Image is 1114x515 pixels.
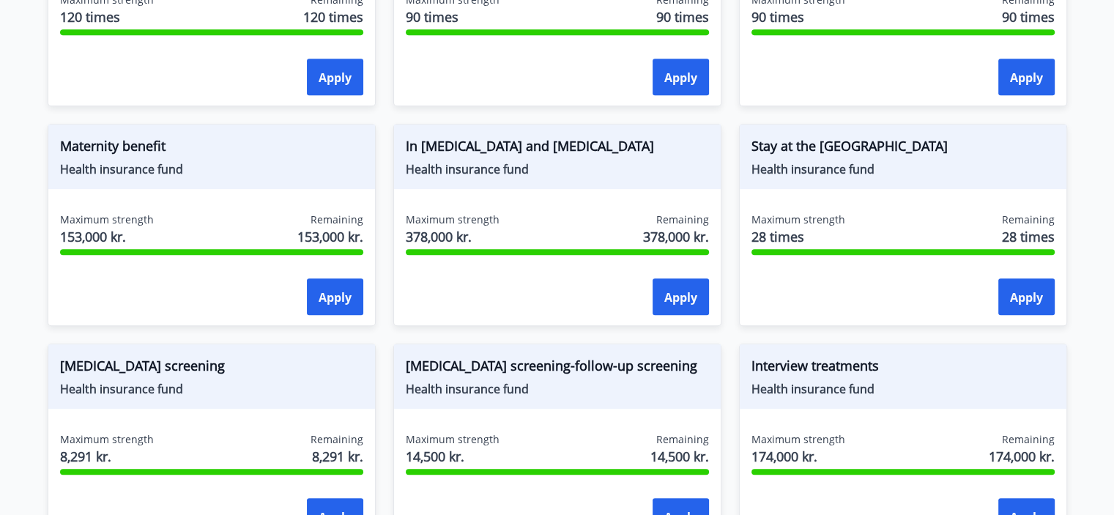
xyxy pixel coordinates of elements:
font: Health insurance fund [60,161,183,177]
font: 120 times [303,8,363,26]
button: Apply [998,59,1055,95]
font: Remaining [311,432,363,446]
font: 378,000 kr. [643,228,709,245]
font: Maximum strength [60,432,154,446]
font: Apply [1010,289,1043,305]
button: Apply [307,59,363,95]
font: Remaining [1002,432,1055,446]
button: Apply [653,59,709,95]
font: 28 times [1002,228,1055,245]
font: 90 times [1002,8,1055,26]
font: Apply [319,289,352,305]
font: 90 times [406,8,458,26]
font: 153,000 kr. [297,228,363,245]
font: Apply [664,70,697,86]
font: Interview treatments [751,357,879,374]
font: Maximum strength [751,212,845,226]
font: 8,291 kr. [60,448,111,465]
font: Maternity benefit [60,137,166,155]
font: 120 times [60,8,120,26]
button: Apply [307,278,363,315]
font: Health insurance fund [406,381,529,397]
font: Remaining [656,212,709,226]
font: Remaining [1002,212,1055,226]
font: 90 times [751,8,804,26]
font: Apply [664,289,697,305]
font: Remaining [311,212,363,226]
font: 14,500 kr. [406,448,464,465]
font: In [MEDICAL_DATA] and [MEDICAL_DATA] [406,137,654,155]
font: Remaining [656,432,709,446]
button: Apply [998,278,1055,315]
font: 90 times [656,8,709,26]
font: Health insurance fund [751,161,875,177]
font: Maximum strength [406,212,500,226]
font: 174,000 kr. [751,448,817,465]
font: Maximum strength [60,212,154,226]
font: 28 times [751,228,804,245]
font: Health insurance fund [751,381,875,397]
font: Health insurance fund [406,161,529,177]
font: 153,000 kr. [60,228,126,245]
font: Stay at the [GEOGRAPHIC_DATA] [751,137,948,155]
font: Apply [319,70,352,86]
font: 14,500 kr. [650,448,709,465]
button: Apply [653,278,709,315]
font: Maximum strength [751,432,845,446]
font: Health insurance fund [60,381,183,397]
font: 174,000 kr. [989,448,1055,465]
font: Maximum strength [406,432,500,446]
font: [MEDICAL_DATA] screening-follow-up screening [406,357,697,374]
font: 378,000 kr. [406,228,472,245]
font: [MEDICAL_DATA] screening [60,357,225,374]
font: Apply [1010,70,1043,86]
font: 8,291 kr. [312,448,363,465]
